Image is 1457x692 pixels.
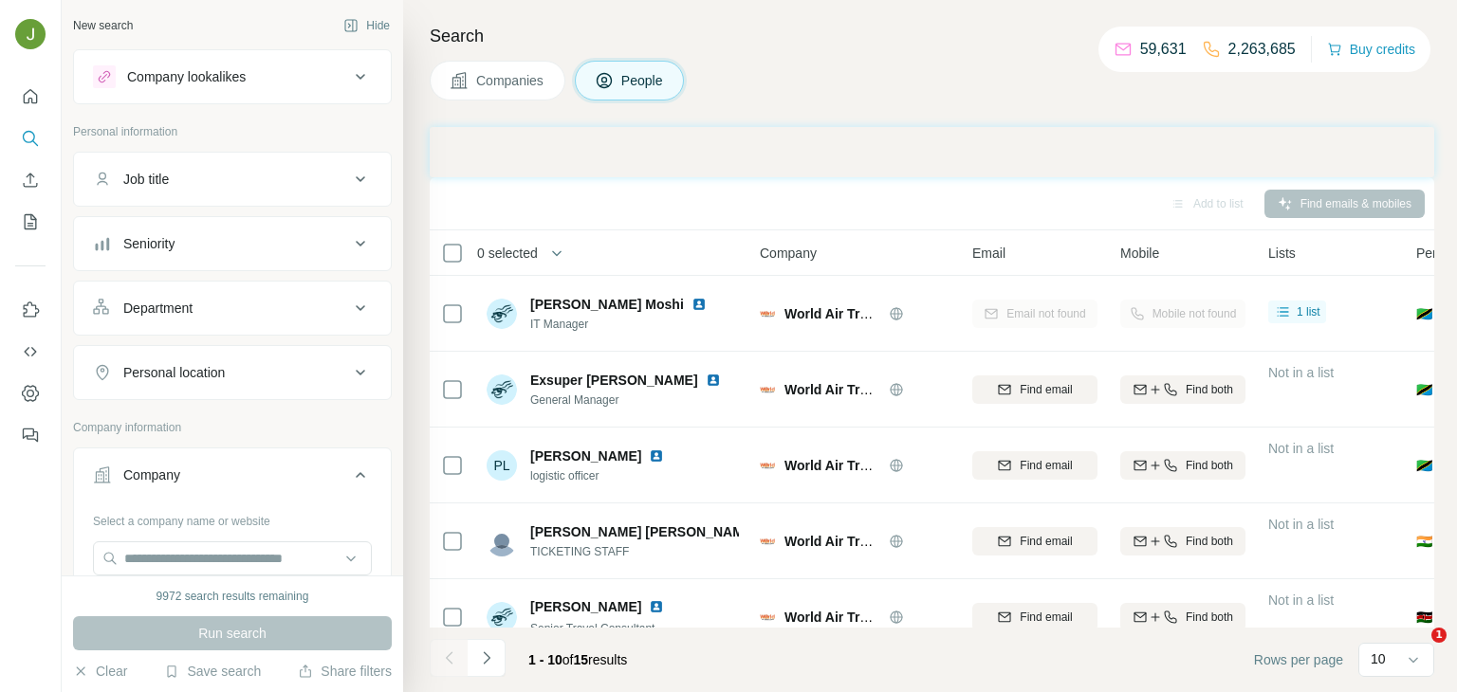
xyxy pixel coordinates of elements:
[530,373,698,388] span: Exsuper [PERSON_NAME]
[468,639,506,677] button: Navigate to next page
[487,450,517,481] div: PL
[1431,628,1447,643] span: 1
[784,610,952,625] span: World Air Travel and Tours
[1020,533,1072,550] span: Find email
[15,293,46,327] button: Use Surfe on LinkedIn
[1186,457,1233,474] span: Find both
[73,419,392,436] p: Company information
[1120,375,1245,404] button: Find both
[1186,381,1233,398] span: Find both
[15,418,46,452] button: Feedback
[73,123,392,140] p: Personal information
[972,451,1097,480] button: Find email
[530,522,757,541] span: [PERSON_NAME] [PERSON_NAME]
[487,374,517,405] img: Avatar
[1228,38,1296,61] p: 2,263,685
[123,465,180,484] div: Company
[123,299,193,318] div: Department
[1120,244,1159,263] span: Mobile
[706,373,721,388] img: LinkedIn logo
[1020,381,1072,398] span: Find email
[1416,532,1432,551] span: 🇮🇳
[127,67,246,86] div: Company lookalikes
[1020,457,1072,474] span: Find email
[528,652,627,667] span: results
[530,446,641,465] span: [PERSON_NAME]
[972,375,1097,404] button: Find email
[1416,608,1432,627] span: 🇰🇪
[1416,380,1432,399] span: 🇹🇿
[760,534,775,549] img: Logo of World Air Travel and Tours
[1327,36,1415,63] button: Buy credits
[574,652,589,667] span: 15
[1268,365,1334,380] span: Not in a list
[1268,441,1334,456] span: Not in a list
[1297,303,1320,320] span: 1 list
[15,335,46,369] button: Use Surfe API
[430,127,1434,177] iframe: Banner
[1416,304,1432,323] span: 🇹🇿
[1392,628,1438,673] iframe: Intercom live chat
[487,602,517,632] img: Avatar
[298,662,392,681] button: Share filters
[649,448,664,464] img: LinkedIn logo
[330,11,403,40] button: Hide
[15,121,46,155] button: Search
[74,156,391,202] button: Job title
[1140,38,1187,61] p: 59,631
[530,622,655,635] span: Senior Travel Consultant
[73,17,133,34] div: New search
[74,221,391,266] button: Seniority
[487,299,517,329] img: Avatar
[1254,650,1343,669] span: Rows per page
[74,285,391,331] button: Department
[430,23,1434,49] h4: Search
[530,467,672,484] span: logistic officer
[530,543,739,560] span: TICKETING STAFF
[1120,451,1245,480] button: Find both
[15,163,46,197] button: Enrich CSV
[784,458,952,473] span: World Air Travel and Tours
[1186,609,1233,626] span: Find both
[760,306,775,321] img: Logo of World Air Travel and Tours
[1186,533,1233,550] span: Find both
[74,452,391,505] button: Company
[1120,527,1245,555] button: Find both
[487,526,517,556] img: Avatar
[972,244,1005,263] span: Email
[15,80,46,114] button: Quick start
[164,662,261,681] button: Save search
[1268,592,1334,608] span: Not in a list
[530,392,728,409] span: General Manager
[93,505,372,530] div: Select a company name or website
[528,652,563,667] span: 1 - 10
[1020,609,1072,626] span: Find email
[1268,517,1334,532] span: Not in a list
[1416,456,1432,475] span: 🇹🇿
[157,588,309,605] div: 9972 search results remaining
[784,534,952,549] span: World Air Travel and Tours
[760,458,775,473] img: Logo of World Air Travel and Tours
[74,54,391,100] button: Company lookalikes
[784,306,952,321] span: World Air Travel and Tours
[476,71,545,90] span: Companies
[760,244,817,263] span: Company
[15,376,46,410] button: Dashboard
[15,205,46,239] button: My lists
[123,170,169,189] div: Job title
[1120,603,1245,631] button: Find both
[972,603,1097,631] button: Find email
[530,316,714,333] span: IT Manager
[649,599,664,614] img: LinkedIn logo
[123,234,175,253] div: Seniority
[530,295,684,314] span: [PERSON_NAME] Moshi
[760,382,775,397] img: Logo of World Air Travel and Tours
[74,350,391,395] button: Personal location
[563,652,574,667] span: of
[621,71,665,90] span: People
[123,363,225,382] div: Personal location
[760,610,775,625] img: Logo of World Air Travel and Tours
[784,382,952,397] span: World Air Travel and Tours
[972,527,1097,555] button: Find email
[530,597,641,616] span: [PERSON_NAME]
